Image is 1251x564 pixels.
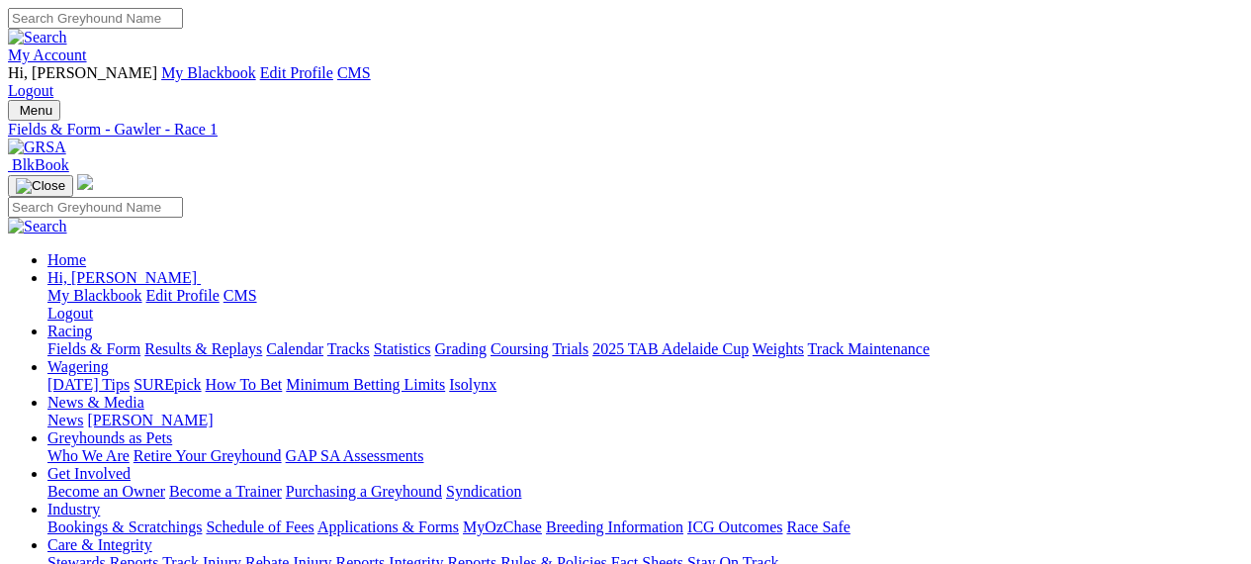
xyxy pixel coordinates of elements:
button: Toggle navigation [8,175,73,197]
a: Retire Your Greyhound [134,447,282,464]
div: My Account [8,64,1243,100]
a: Weights [753,340,804,357]
div: Greyhounds as Pets [47,447,1243,465]
a: Greyhounds as Pets [47,429,172,446]
button: Toggle navigation [8,100,60,121]
img: Close [16,178,65,194]
a: Logout [47,305,93,322]
div: Industry [47,518,1243,536]
a: Minimum Betting Limits [286,376,445,393]
a: CMS [337,64,371,81]
a: ICG Outcomes [687,518,782,535]
a: Trials [552,340,588,357]
a: Calendar [266,340,323,357]
a: MyOzChase [463,518,542,535]
input: Search [8,8,183,29]
a: 2025 TAB Adelaide Cup [592,340,749,357]
a: News [47,412,83,428]
a: SUREpick [134,376,201,393]
a: Results & Replays [144,340,262,357]
a: GAP SA Assessments [286,447,424,464]
img: Search [8,218,67,235]
a: Racing [47,323,92,339]
a: [PERSON_NAME] [87,412,213,428]
a: Purchasing a Greyhound [286,483,442,500]
a: Race Safe [786,518,849,535]
a: [DATE] Tips [47,376,130,393]
a: Coursing [491,340,549,357]
a: CMS [223,287,257,304]
div: Racing [47,340,1243,358]
div: Wagering [47,376,1243,394]
span: Hi, [PERSON_NAME] [8,64,157,81]
div: Get Involved [47,483,1243,501]
a: Grading [435,340,487,357]
img: logo-grsa-white.png [77,174,93,190]
a: Get Involved [47,465,131,482]
a: Home [47,251,86,268]
a: Industry [47,501,100,517]
div: Hi, [PERSON_NAME] [47,287,1243,323]
span: Menu [20,103,52,118]
span: Hi, [PERSON_NAME] [47,269,197,286]
a: Fields & Form - Gawler - Race 1 [8,121,1243,139]
a: Track Maintenance [808,340,930,357]
div: News & Media [47,412,1243,429]
a: How To Bet [206,376,283,393]
a: Schedule of Fees [206,518,313,535]
a: Edit Profile [260,64,333,81]
a: Logout [8,82,53,99]
a: Become a Trainer [169,483,282,500]
a: Fields & Form [47,340,140,357]
a: Become an Owner [47,483,165,500]
a: News & Media [47,394,144,411]
a: Hi, [PERSON_NAME] [47,269,201,286]
a: Isolynx [449,376,496,393]
a: BlkBook [8,156,69,173]
input: Search [8,197,183,218]
a: My Blackbook [161,64,256,81]
a: Care & Integrity [47,536,152,553]
a: Edit Profile [146,287,220,304]
a: Breeding Information [546,518,683,535]
a: Syndication [446,483,521,500]
a: Applications & Forms [317,518,459,535]
a: Tracks [327,340,370,357]
a: My Blackbook [47,287,142,304]
a: My Account [8,47,87,63]
a: Wagering [47,358,109,375]
span: BlkBook [12,156,69,173]
a: Who We Are [47,447,130,464]
img: Search [8,29,67,47]
a: Statistics [374,340,431,357]
a: Bookings & Scratchings [47,518,202,535]
img: GRSA [8,139,66,156]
